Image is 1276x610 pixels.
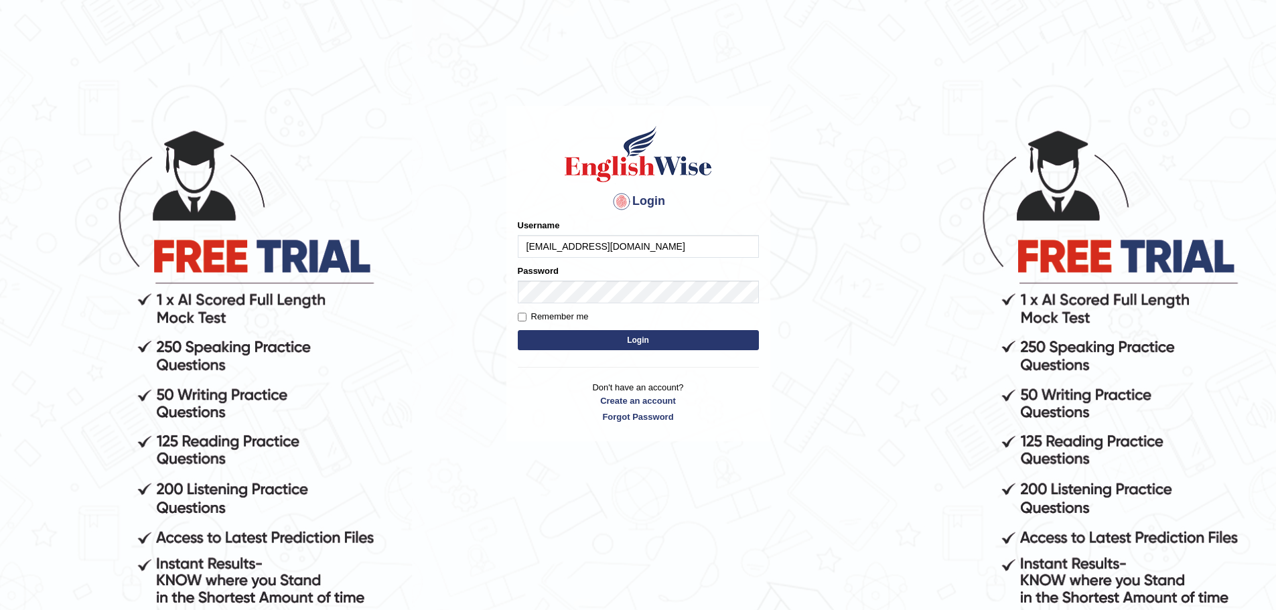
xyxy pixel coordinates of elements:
label: Password [518,264,559,277]
h4: Login [518,191,759,212]
button: Login [518,330,759,350]
img: Logo of English Wise sign in for intelligent practice with AI [562,124,715,184]
label: Remember me [518,310,589,323]
label: Username [518,219,560,232]
input: Remember me [518,313,526,321]
a: Forgot Password [518,410,759,423]
p: Don't have an account? [518,381,759,423]
a: Create an account [518,394,759,407]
